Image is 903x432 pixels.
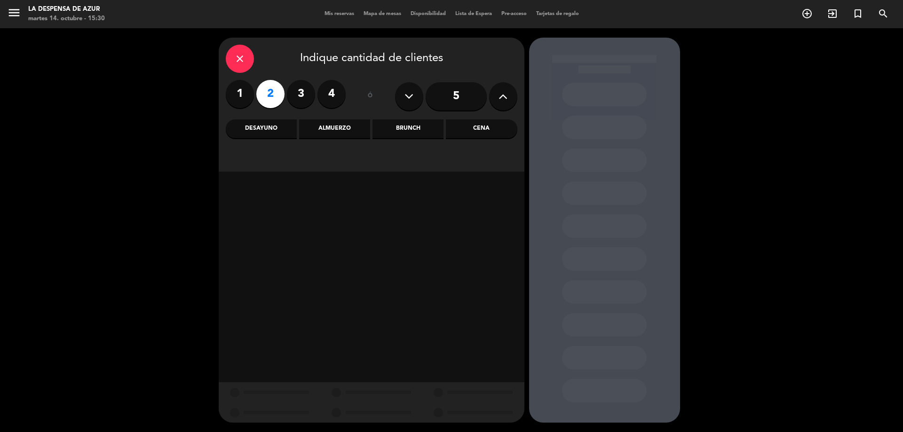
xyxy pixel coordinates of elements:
[406,11,451,16] span: Disponibilidad
[7,6,21,23] button: menu
[226,45,517,73] div: Indique cantidad de clientes
[878,8,889,19] i: search
[320,11,359,16] span: Mis reservas
[234,53,246,64] i: close
[28,5,105,14] div: La Despensa de Azur
[256,80,285,108] label: 2
[287,80,315,108] label: 3
[852,8,863,19] i: turned_in_not
[801,8,813,19] i: add_circle_outline
[359,11,406,16] span: Mapa de mesas
[451,11,497,16] span: Lista de Espera
[372,119,444,138] div: Brunch
[299,119,370,138] div: Almuerzo
[7,6,21,20] i: menu
[226,119,297,138] div: Desayuno
[28,14,105,24] div: martes 14. octubre - 15:30
[355,80,386,113] div: ó
[827,8,838,19] i: exit_to_app
[497,11,531,16] span: Pre-acceso
[317,80,346,108] label: 4
[446,119,517,138] div: Cena
[226,80,254,108] label: 1
[531,11,584,16] span: Tarjetas de regalo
